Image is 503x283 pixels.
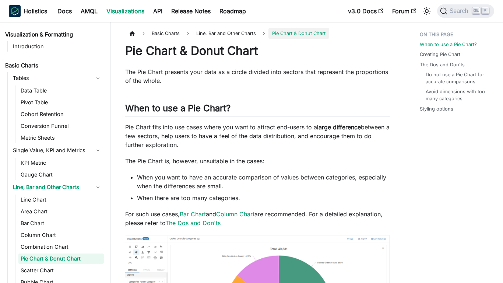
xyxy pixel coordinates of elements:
[420,105,453,112] a: Styling options
[125,210,390,227] p: For such use cases, and are recommended. For a detailed explanation, please refer to
[167,5,215,17] a: Release Notes
[53,5,76,17] a: Docs
[18,97,104,108] a: Pivot Table
[125,28,390,39] nav: Breadcrumbs
[317,123,361,131] strong: large difference
[18,85,104,96] a: Data Table
[193,28,260,39] span: Line, Bar and Other Charts
[18,170,104,180] a: Gauge Chart
[420,51,460,58] a: Creating Pie Chart
[125,123,390,149] p: Pie Chart fits into use cases where you want to attract end-users to a between a few sectors, hel...
[18,218,104,228] a: Bar Chart
[3,60,104,71] a: Basic Charts
[447,8,473,14] span: Search
[421,5,433,17] button: Switch between dark and light mode (currently light mode)
[18,230,104,240] a: Column Chart
[11,181,104,193] a: Line, Bar and Other Charts
[125,157,390,165] p: The Pie Chart is, however, unsuitable in the cases:
[18,121,104,131] a: Conversion Funnel
[216,210,254,218] a: Column Chart
[388,5,421,17] a: Forum
[125,103,390,117] h2: When to use a Pie Chart?
[215,5,250,17] a: Roadmap
[9,5,21,17] img: Holistics
[18,158,104,168] a: KPI Metric
[482,7,489,14] kbd: K
[18,254,104,264] a: Pie Chart & Donut Chart
[11,72,104,84] a: Tables
[76,5,102,17] a: AMQL
[148,28,183,39] span: Basic Charts
[426,71,489,85] a: Do not use a Pie Chart for accurate comparisons
[18,133,104,143] a: Metric Sheets
[11,41,104,52] a: Introduction
[137,193,390,202] li: When there are too many categories.
[3,29,104,40] a: Visualization & Formatting
[125,28,139,39] a: Home page
[437,4,494,18] button: Search (Ctrl+K)
[9,5,47,17] a: HolisticsHolistics
[18,109,104,119] a: Cohort Retention
[268,28,329,39] span: Pie Chart & Donut Chart
[137,173,390,191] li: When you want to have an accurate comparison of values between categories, especially when the di...
[102,5,149,17] a: Visualizations
[18,195,104,205] a: Line Chart
[24,7,47,15] b: Holistics
[149,5,167,17] a: API
[18,265,104,276] a: Scatter Chart
[426,88,489,102] a: Avoid dimensions with too many categories
[165,219,221,227] a: The Dos and Don'ts
[344,5,388,17] a: v3.0 Docs
[420,61,465,68] a: The Dos and Don'ts
[180,210,206,218] a: Bar Chart
[420,41,477,48] a: When to use a Pie Chart?
[125,67,390,85] p: The Pie Chart presents your data as a circle divided into sectors that represent the proportions ...
[125,43,390,58] h1: Pie Chart & Donut Chart
[11,144,104,156] a: Single Value, KPI and Metrics
[18,206,104,217] a: Area Chart
[18,242,104,252] a: Combination Chart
